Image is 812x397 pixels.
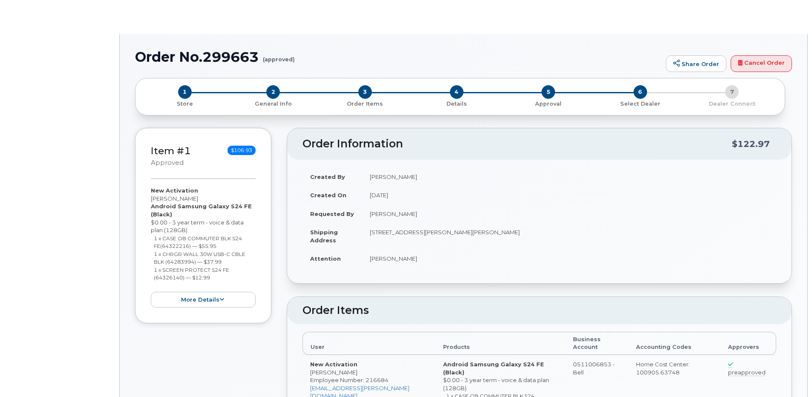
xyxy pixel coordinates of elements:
[302,305,776,316] h2: Order Items
[151,145,191,157] a: Item #1
[230,100,315,108] p: General Info
[732,136,770,152] div: $122.97
[151,159,184,167] small: approved
[263,49,295,63] small: (approved)
[450,85,464,99] span: 4
[227,99,319,108] a: 2 General Info
[541,85,555,99] span: 5
[362,249,776,268] td: [PERSON_NAME]
[151,292,256,308] button: more details
[628,332,720,355] th: Accounting Codes
[135,49,662,64] h1: Order No.299663
[565,332,628,355] th: Business Account
[266,85,280,99] span: 2
[178,85,192,99] span: 1
[310,173,345,180] strong: Created By
[154,235,242,250] small: 1 x CASE OB COMMUTER BLK S24 FE(64322216) — $55.95
[154,267,229,281] small: 1 x SCREEN PROTECT S24 FE (64326140) — $12.99
[142,99,227,108] a: 1 Store
[411,99,502,108] a: 4 Details
[362,204,776,223] td: [PERSON_NAME]
[302,332,435,355] th: User
[666,55,726,72] a: Share Order
[362,167,776,186] td: [PERSON_NAME]
[151,203,252,218] strong: Android Samsung Galaxy S24 FE (Black)
[594,99,686,108] a: 6 Select Dealer
[443,361,544,376] strong: Android Samsung Galaxy S24 FE (Black)
[151,187,198,194] strong: New Activation
[310,192,346,198] strong: Created On
[322,100,407,108] p: Order Items
[227,146,256,155] span: $106.93
[633,85,647,99] span: 6
[310,229,338,244] strong: Shipping Address
[302,138,732,150] h2: Order Information
[358,85,372,99] span: 3
[503,99,594,108] a: 5 Approval
[310,361,357,368] strong: New Activation
[154,251,245,265] small: 1 x CHRGR WALL 30W USB-C CBLE BLK (64283994) — $37.99
[731,55,792,72] a: Cancel Order
[720,332,776,355] th: Approvers
[598,100,682,108] p: Select Dealer
[146,100,224,108] p: Store
[310,210,354,217] strong: Requested By
[319,99,411,108] a: 3 Order Items
[435,332,565,355] th: Products
[414,100,499,108] p: Details
[362,186,776,204] td: [DATE]
[151,187,256,308] div: [PERSON_NAME] $0.00 - 3 year term - voice & data plan (128GB)
[728,361,766,376] span: preapproved
[636,360,713,376] div: Home Cost Center: 100905.63748
[506,100,591,108] p: Approval
[310,255,341,262] strong: Attention
[310,377,389,383] span: Employee Number: 216684
[362,223,776,249] td: [STREET_ADDRESS][PERSON_NAME][PERSON_NAME]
